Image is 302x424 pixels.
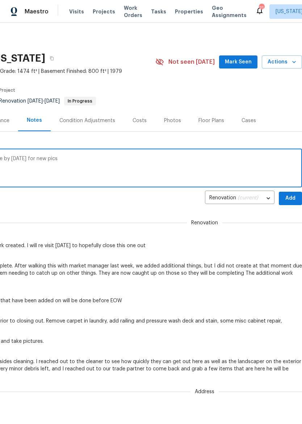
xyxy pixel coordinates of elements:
div: 21 [259,4,264,12]
div: Notes [27,117,42,124]
div: Floor Plans [198,117,224,124]
span: Address [190,388,219,395]
button: Actions [262,55,302,69]
span: Maestro [25,8,49,15]
span: Add [285,194,296,203]
span: [DATE] [45,99,60,104]
span: Actions [268,58,296,67]
span: Tasks [151,9,166,14]
span: Visits [69,8,84,15]
div: Photos [164,117,181,124]
span: - [28,99,60,104]
div: Renovation (current) [205,190,274,207]
span: Projects [93,8,115,15]
span: Not seen [DATE] [168,58,215,66]
div: Condition Adjustments [59,117,115,124]
div: Costs [133,117,147,124]
button: Add [279,192,302,205]
span: Renovation [187,219,222,226]
button: Copy Address [45,52,58,65]
span: In Progress [65,99,95,103]
div: Cases [242,117,256,124]
button: Mark Seen [219,55,257,69]
span: [DATE] [28,99,43,104]
span: Geo Assignments [212,4,247,19]
span: Mark Seen [225,58,252,67]
span: Work Orders [124,4,142,19]
span: Properties [175,8,203,15]
span: (current) [238,195,258,200]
